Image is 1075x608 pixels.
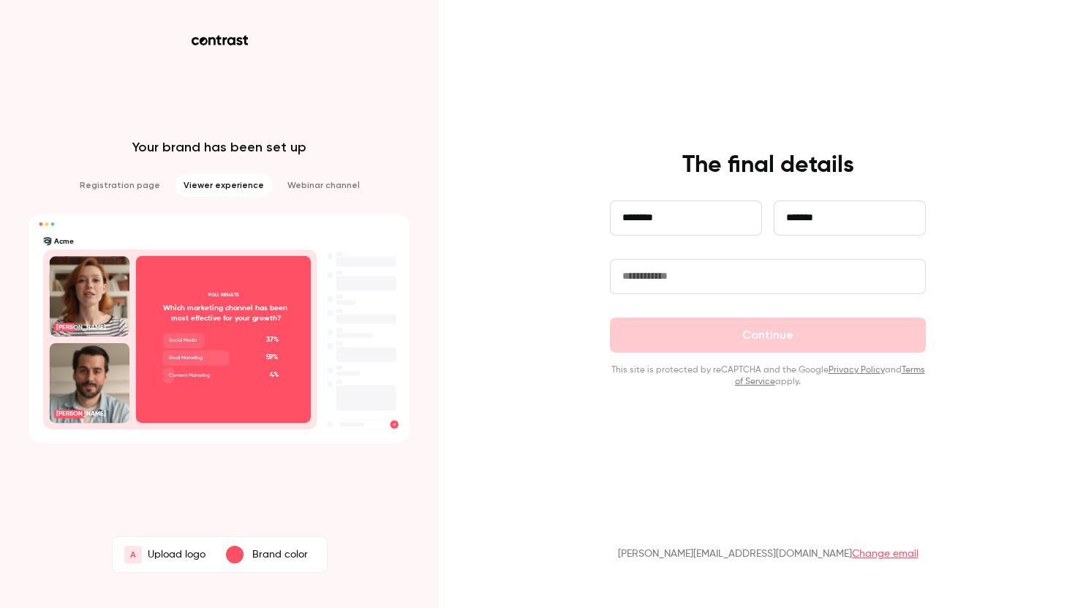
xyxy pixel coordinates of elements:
a: Terms of Service [735,366,925,386]
li: Webinar channel [279,173,369,197]
span: A [130,548,136,561]
p: [PERSON_NAME][EMAIL_ADDRESS][DOMAIN_NAME] [618,547,919,561]
p: This site is protected by reCAPTCHA and the Google and apply. [610,364,926,388]
h4: The final details [682,151,854,180]
a: Privacy Policy [829,366,885,375]
p: Brand color [252,547,308,562]
button: Brand color [214,540,324,569]
p: Your brand has been set up [132,138,306,156]
li: Viewer experience [175,173,273,197]
a: Change email [852,549,919,559]
li: Registration page [71,173,169,197]
label: AUpload logo [116,540,214,569]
